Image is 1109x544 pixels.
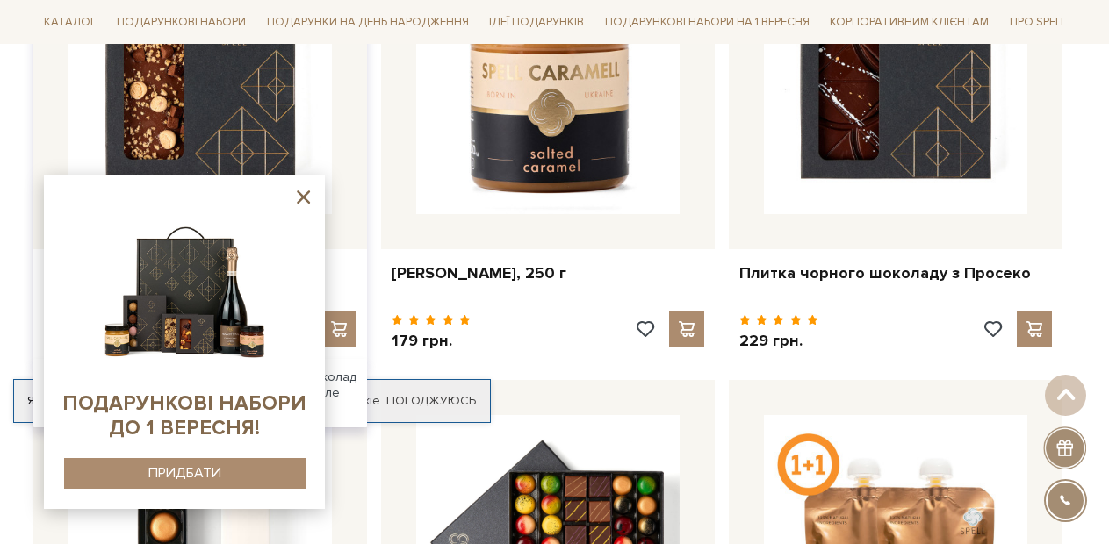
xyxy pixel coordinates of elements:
a: Подарункові набори [110,9,253,36]
a: Плитка чорного шоколаду з Просеко [739,263,1052,283]
a: Корпоративним клієнтам [823,7,996,37]
a: Каталог [37,9,104,36]
a: Подарунки на День народження [260,9,476,36]
a: Про Spell [1003,9,1073,36]
div: Я дозволяю [DOMAIN_NAME] використовувати [14,393,490,409]
a: [PERSON_NAME], 250 г [392,263,704,283]
div: Коли сіль закохалась у шоколад Молочний шоколад з солоною карамеллю — звучить, як класика. Але ця.. [33,359,367,428]
a: Ідеї подарунків [482,9,591,36]
p: 229 грн. [739,331,819,351]
p: 179 грн. [392,331,472,351]
a: Погоджуюсь [386,393,476,409]
a: Подарункові набори на 1 Вересня [598,7,817,37]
